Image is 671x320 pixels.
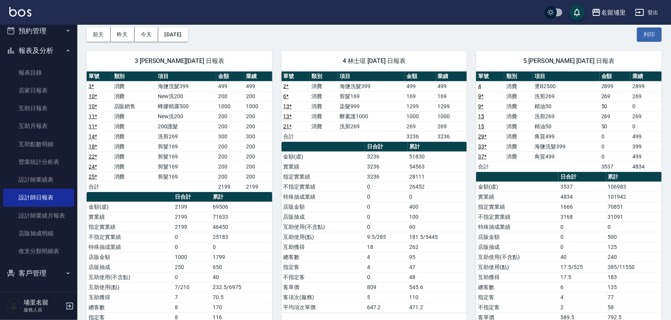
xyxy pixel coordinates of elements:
[244,81,272,91] td: 499
[216,131,244,141] td: 300
[408,282,467,292] td: 545.6
[436,131,467,141] td: 3236
[338,101,405,111] td: 染髮999
[87,282,173,292] td: 互助使用(點)
[436,121,467,131] td: 269
[365,232,408,242] td: 9.5/285
[606,252,662,262] td: 240
[630,101,662,111] td: 0
[244,131,272,141] td: 300
[606,172,662,182] th: 累計
[408,252,467,262] td: 95
[365,292,408,302] td: 5
[87,202,173,212] td: 金額(虛)
[630,141,662,151] td: 399
[630,91,662,101] td: 269
[558,292,606,302] td: 4
[282,142,467,313] table: a dense table
[87,262,173,272] td: 店販抽成
[606,192,662,202] td: 101942
[24,306,63,313] p: 服務人員
[485,57,652,65] span: 5 [PERSON_NAME] [DATE] 日報表
[310,81,338,91] td: 消費
[156,172,216,182] td: 剪髮169
[282,282,365,292] td: 客單價
[599,81,631,91] td: 2899
[244,101,272,111] td: 1000
[244,91,272,101] td: 200
[405,101,436,111] td: 1299
[135,27,159,42] button: 今天
[282,242,365,252] td: 互助獲得
[244,151,272,162] td: 200
[3,64,74,82] a: 報表目錄
[282,302,365,312] td: 平均項次單價
[504,151,533,162] td: 消費
[558,192,606,202] td: 4834
[3,242,74,260] a: 收支分類明細表
[599,91,631,101] td: 269
[533,141,599,151] td: 海鹽洗髮399
[156,111,216,121] td: New洗200
[365,202,408,212] td: 0
[282,151,365,162] td: 金額(虛)
[112,71,156,82] th: 類別
[408,242,467,252] td: 262
[365,151,408,162] td: 3236
[112,81,156,91] td: 消費
[173,262,211,272] td: 250
[606,242,662,252] td: 125
[244,71,272,82] th: 業績
[173,282,211,292] td: 7/210
[630,162,662,172] td: 4834
[156,91,216,101] td: New洗200
[365,182,408,192] td: 0
[87,27,111,42] button: 前天
[112,121,156,131] td: 消費
[365,142,408,152] th: 日合計
[365,222,408,232] td: 0
[476,222,558,232] td: 特殊抽成業績
[156,151,216,162] td: 剪髮169
[405,131,436,141] td: 3236
[282,182,365,192] td: 不指定實業績
[599,162,631,172] td: 3537
[96,57,263,65] span: 3 [PERSON_NAME][DATE] 日報表
[504,111,533,121] td: 消費
[87,292,173,302] td: 互助獲得
[87,222,173,232] td: 指定實業績
[216,182,244,192] td: 2199
[476,162,504,172] td: 合計
[338,71,405,82] th: 項目
[478,113,484,119] a: 15
[173,202,211,212] td: 2199
[504,101,533,111] td: 消費
[606,202,662,212] td: 70851
[158,27,188,42] button: [DATE]
[338,91,405,101] td: 剪髮169
[282,202,365,212] td: 店販金額
[476,192,558,202] td: 實業績
[310,91,338,101] td: 消費
[282,162,365,172] td: 實業績
[589,5,629,20] button: 名留埔里
[338,121,405,131] td: 洗剪269
[216,162,244,172] td: 200
[533,71,599,82] th: 項目
[112,101,156,111] td: 店販銷售
[87,232,173,242] td: 不指定實業績
[606,222,662,232] td: 0
[3,82,74,99] a: 店家日報表
[211,282,272,292] td: 232.5/6975
[310,111,338,121] td: 消費
[365,302,408,312] td: 647.2
[558,302,606,312] td: 2
[365,262,408,272] td: 4
[408,151,467,162] td: 51830
[558,222,606,232] td: 0
[216,71,244,82] th: 金額
[112,91,156,101] td: 消費
[282,71,310,82] th: 單號
[630,71,662,82] th: 業績
[476,182,558,192] td: 金額(虛)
